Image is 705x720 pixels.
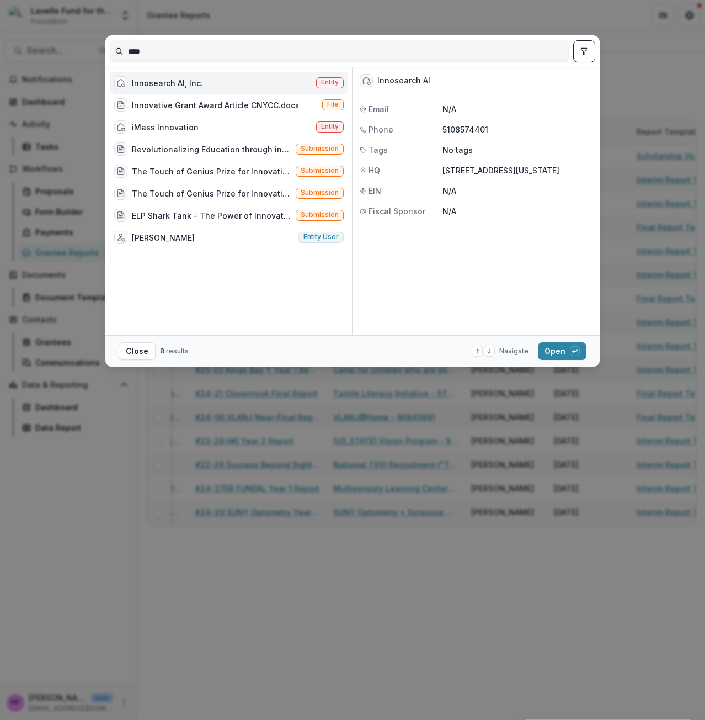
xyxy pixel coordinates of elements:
[132,166,291,177] div: The Touch of Genius Prize for Innovation 2023 - 88731931 (23-16)
[573,40,595,62] button: toggle filters
[368,185,381,197] span: EIN
[132,99,299,111] div: Innovative Grant Award Article CNYCC.docx
[301,189,339,197] span: Submission
[119,342,156,360] button: Close
[368,165,380,176] span: HQ
[132,77,203,89] div: Innosearch AI, Inc.
[377,76,430,86] div: Innosearch AI
[368,205,425,217] span: Fiscal Sponsor
[301,211,339,219] span: Submission
[442,185,593,197] p: N/A
[166,347,189,355] span: results
[442,165,593,176] p: [STREET_ADDRESS][US_STATE]
[442,103,593,115] p: N/A
[442,205,593,217] p: N/A
[301,145,339,152] span: Submission
[132,232,195,243] div: [PERSON_NAME]
[321,78,339,86] span: Entity
[132,121,199,133] div: iMass Innovation
[301,167,339,174] span: Submission
[538,342,586,360] button: Open
[368,144,388,156] span: Tags
[132,210,291,221] div: ELP Shark Tank - The Power of Innovation - 74282127 (22-10D)
[132,188,291,199] div: The Touch of Genius Prize for Innovation - 75374869 (22-13D)
[160,347,164,355] span: 8
[368,124,393,135] span: Phone
[132,144,291,155] div: Revolutionalizing Education through innovative approach (Retina)
[442,124,593,135] p: 5108574401
[368,103,389,115] span: Email
[442,144,473,156] p: No tags
[327,100,339,108] span: File
[303,233,339,241] span: Entity user
[499,346,528,356] span: Navigate
[321,123,339,130] span: Entity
